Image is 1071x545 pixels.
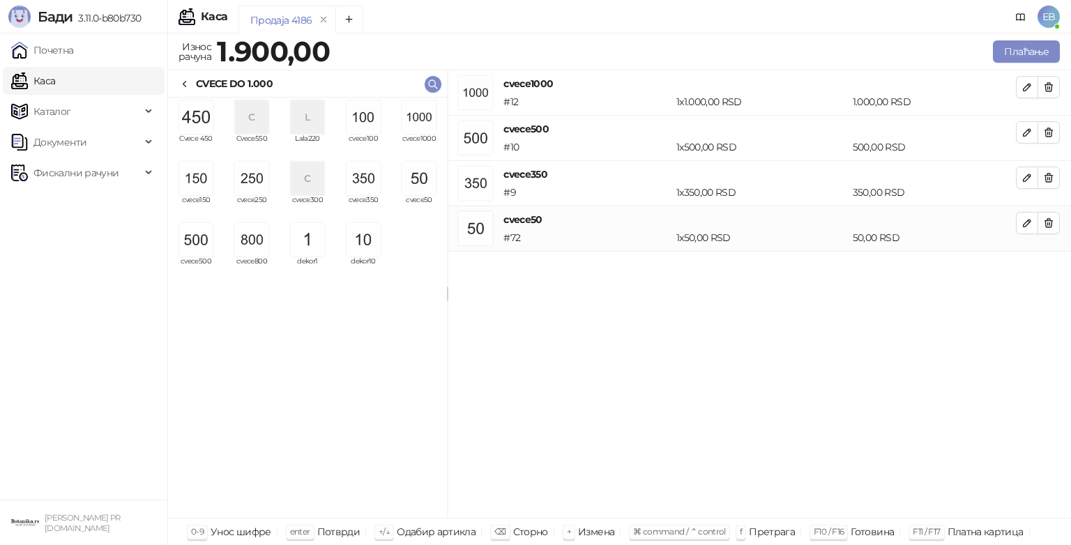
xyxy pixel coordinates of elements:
[567,526,571,537] span: +
[397,523,476,541] div: Одабир артикла
[674,94,850,109] div: 1 x 1.000,00 RSD
[33,159,119,187] span: Фискални рачуни
[501,139,674,155] div: # 10
[578,523,614,541] div: Измена
[8,6,31,28] img: Logo
[633,526,726,537] span: ⌘ command / ⌃ control
[513,523,548,541] div: Сторно
[402,162,436,195] img: Slika
[397,135,441,156] span: cvece1000
[11,509,39,537] img: 64x64-companyLogo-0e2e8aaa-0bd2-431b-8613-6e3c65811325.png
[503,167,1016,182] h4: cvece350
[285,135,330,156] span: Lala220
[913,526,940,537] span: F11 / F17
[501,185,674,200] div: # 9
[501,230,674,245] div: # 72
[850,94,1019,109] div: 1.000,00 RSD
[397,197,441,217] span: cvece50
[235,162,268,195] img: Slika
[229,258,274,279] span: cvece800
[11,36,74,64] a: Почетна
[674,185,850,200] div: 1 x 350,00 RSD
[201,11,227,22] div: Каса
[174,197,218,217] span: cvece150
[314,14,333,26] button: remove
[341,135,386,156] span: cvece100
[814,526,844,537] span: F10 / F16
[235,223,268,256] img: Slika
[749,523,795,541] div: Претрага
[341,258,386,279] span: dekor10
[674,139,850,155] div: 1 x 500,00 RSD
[191,526,204,537] span: 0-9
[285,258,330,279] span: dekor1
[196,76,273,91] div: CVECE DO 1.000
[174,135,218,156] span: Cvece 450
[291,223,324,256] img: Slika
[948,523,1024,541] div: Платна картица
[851,523,894,541] div: Готовина
[33,128,86,156] span: Документи
[38,8,73,25] span: Бади
[850,230,1019,245] div: 50,00 RSD
[347,162,380,195] img: Slika
[11,67,55,95] a: Каса
[290,526,310,537] span: enter
[402,100,436,134] img: Slika
[494,526,506,537] span: ⌫
[347,223,380,256] img: Slika
[229,135,274,156] span: Cvece550
[229,197,274,217] span: cvece250
[335,6,363,33] button: Add tab
[179,100,213,134] img: Slika
[503,212,1016,227] h4: cvece50
[503,76,1016,91] h4: cvece1000
[179,162,213,195] img: Slika
[250,13,312,28] div: Продаја 4186
[379,526,390,537] span: ↑/↓
[176,38,214,66] div: Износ рачуна
[347,100,380,134] img: Slika
[235,100,268,134] div: C
[501,94,674,109] div: # 12
[674,230,850,245] div: 1 x 50,00 RSD
[317,523,360,541] div: Потврди
[73,12,141,24] span: 3.11.0-b80b730
[174,258,218,279] span: cvece500
[740,526,742,537] span: f
[211,523,271,541] div: Унос шифре
[33,98,71,125] span: Каталог
[285,197,330,217] span: cvece300
[993,40,1060,63] button: Плаћање
[291,162,324,195] div: C
[850,139,1019,155] div: 500,00 RSD
[341,197,386,217] span: cvece350
[1010,6,1032,28] a: Документација
[850,185,1019,200] div: 350,00 RSD
[217,34,330,68] strong: 1.900,00
[291,100,324,134] div: L
[45,513,121,533] small: [PERSON_NAME] PR [DOMAIN_NAME]
[503,121,1016,137] h4: cvece500
[179,223,213,256] img: Slika
[1038,6,1060,28] span: EB
[168,98,447,518] div: grid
